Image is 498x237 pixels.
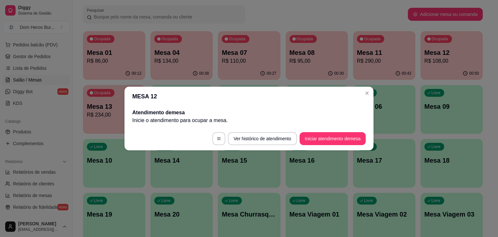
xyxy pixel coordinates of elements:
p: Inicie o atendimento para ocupar a mesa . [132,117,366,124]
header: MESA 12 [124,87,373,106]
button: Iniciar atendimento demesa [300,132,366,145]
h2: Atendimento de mesa [132,109,366,117]
button: Close [362,88,372,98]
button: Ver histórico de atendimento [228,132,297,145]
